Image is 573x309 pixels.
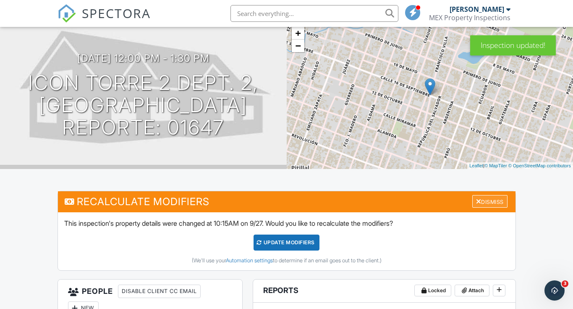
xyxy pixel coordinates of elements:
[450,5,504,13] div: [PERSON_NAME]
[118,285,201,298] div: Disable Client CC Email
[13,72,273,138] h1: ICON Torre 2 Dept. 2, [GEOGRAPHIC_DATA] Reporte: 01647
[292,40,304,52] a: Zoom out
[469,163,483,168] a: Leaflet
[58,11,151,29] a: SPECTORA
[472,195,508,208] div: Dismiss
[77,53,209,64] h3: [DATE] 12:00 pm - 1:30 pm
[508,163,571,168] a: © OpenStreetMap contributors
[64,257,509,264] div: (We'll use your to determine if an email goes out to the client.)
[292,27,304,40] a: Zoom in
[562,280,568,287] span: 3
[484,163,507,168] a: © MapTiler
[254,235,319,251] div: UPDATE Modifiers
[82,4,151,22] span: SPECTORA
[470,35,556,55] div: Inspection updated!
[429,13,510,22] div: MEX Property Inspections
[544,280,565,301] iframe: Intercom live chat
[230,5,398,22] input: Search everything...
[58,4,76,23] img: The Best Home Inspection Software - Spectora
[467,162,573,169] div: |
[226,257,273,264] a: Automation settings
[58,191,515,212] h3: Recalculate Modifiers
[58,212,515,270] div: This inspection's property details were changed at 10:15AM on 9/27. Would you like to recalculate...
